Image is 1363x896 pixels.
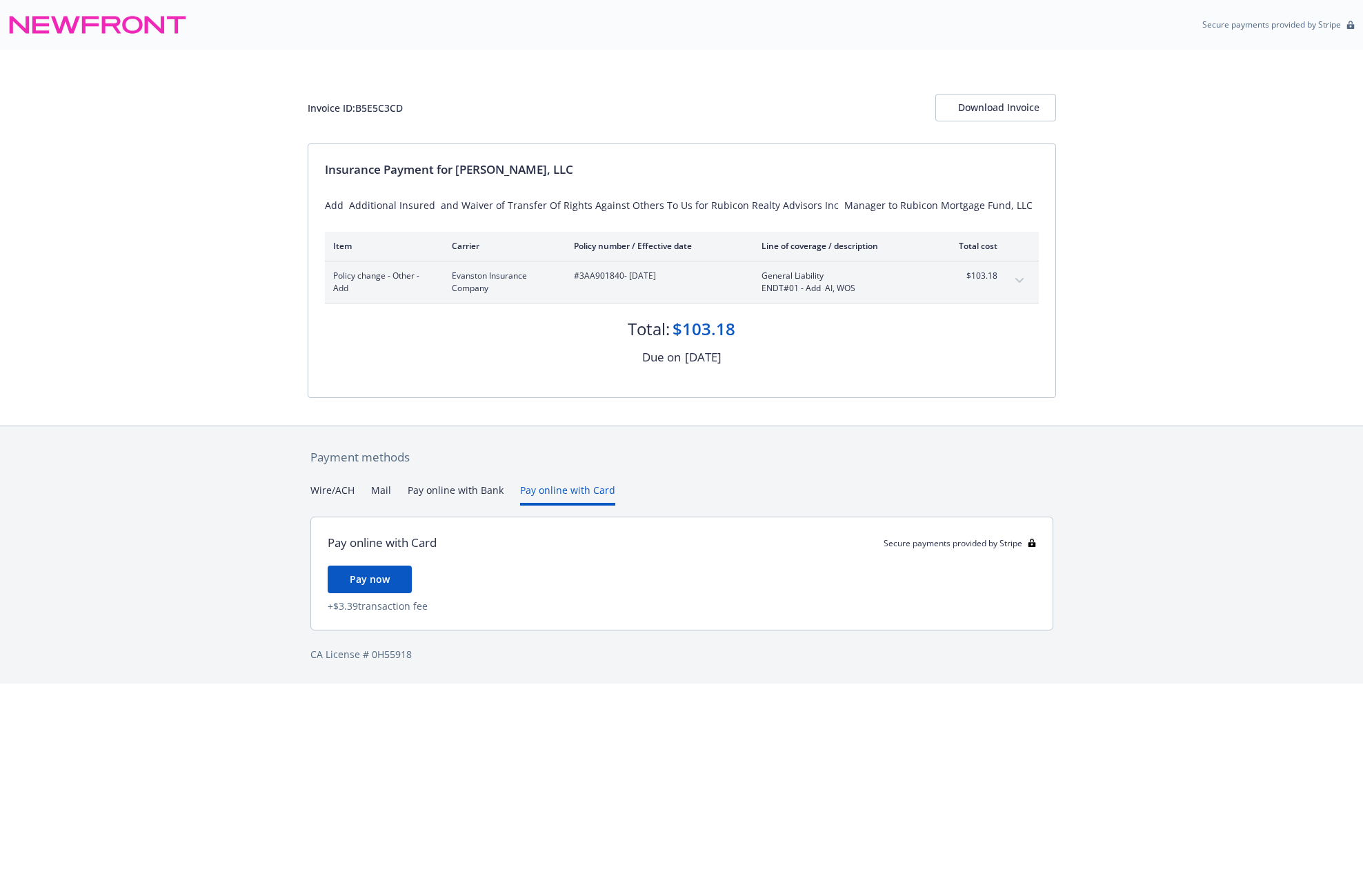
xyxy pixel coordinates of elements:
button: Wire/ACH [310,483,355,506]
div: Due on [642,348,681,366]
button: expand content [1008,270,1031,292]
div: Policy change - Other - AddEvanston Insurance Company#3AA901840- [DATE]General LiabilityENDT#01 -... [325,261,1039,303]
div: Total cost [946,240,997,252]
div: Download Invoice [958,94,1033,121]
div: Policy number / Effective date [574,240,739,252]
button: Download Invoice [935,94,1056,121]
div: Item [333,240,430,252]
div: Payment methods [310,448,1053,466]
div: $103.18 [673,317,735,341]
span: #3AA901840 - [DATE] [574,270,739,282]
div: Secure payments provided by Stripe [884,537,1036,549]
span: Policy change - Other - Add [333,270,430,295]
div: CA License # 0H55918 [310,647,1053,661]
div: Insurance Payment for [PERSON_NAME], LLC [325,161,1039,179]
div: [DATE] [685,348,722,366]
div: Pay online with Card [328,534,437,552]
div: Carrier [452,240,552,252]
span: $103.18 [946,270,997,282]
span: ENDT#01 - Add AI, WOS [762,282,924,295]
span: Evanston Insurance Company [452,270,552,295]
p: Secure payments provided by Stripe [1202,19,1341,30]
div: Total: [628,317,670,341]
span: General LiabilityENDT#01 - Add AI, WOS [762,270,924,295]
button: Mail [371,483,391,506]
div: + $3.39 transaction fee [328,599,1036,613]
span: General Liability [762,270,924,282]
div: Line of coverage / description [762,240,924,252]
button: Pay online with Bank [408,483,504,506]
div: Invoice ID: B5E5C3CD [308,101,403,115]
span: Pay now [350,573,390,586]
button: Pay now [328,566,412,593]
div: Add Additional Insured and Waiver of Transfer Of Rights Against Others To Us for Rubicon Realty A... [325,198,1039,212]
button: Pay online with Card [520,483,615,506]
